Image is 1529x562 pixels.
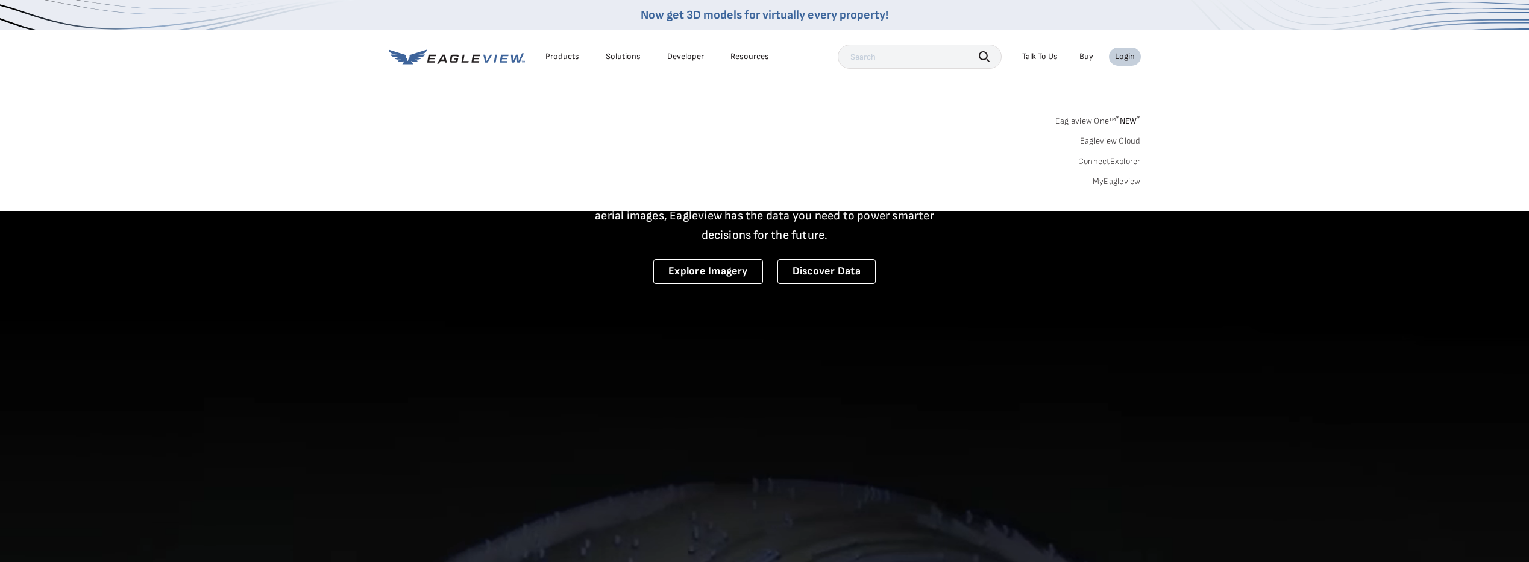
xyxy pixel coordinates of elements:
a: Explore Imagery [653,259,763,284]
div: Login [1115,51,1135,62]
a: ConnectExplorer [1078,156,1141,167]
a: MyEagleview [1093,176,1141,187]
div: Resources [730,51,769,62]
a: Eagleview One™*NEW* [1055,112,1141,126]
div: Products [545,51,579,62]
a: Buy [1079,51,1093,62]
a: Discover Data [777,259,876,284]
span: NEW [1116,116,1140,126]
input: Search [838,45,1002,69]
p: A new era starts here. Built on more than 3.5 billion high-resolution aerial images, Eagleview ha... [580,187,949,245]
div: Talk To Us [1022,51,1058,62]
a: Eagleview Cloud [1080,136,1141,147]
a: Developer [667,51,704,62]
div: Solutions [606,51,641,62]
a: Now get 3D models for virtually every property! [641,8,888,22]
